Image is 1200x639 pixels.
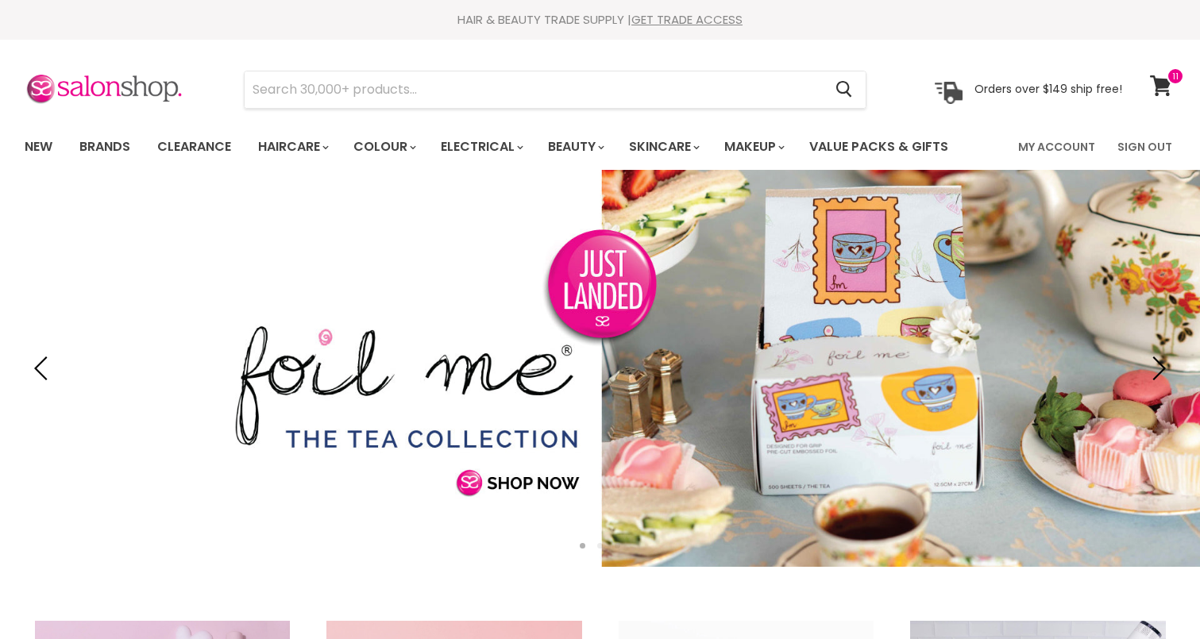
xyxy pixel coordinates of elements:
[797,130,960,164] a: Value Packs & Gifts
[580,543,585,549] li: Page dot 1
[597,543,603,549] li: Page dot 2
[245,71,824,108] input: Search
[1009,130,1105,164] a: My Account
[712,130,794,164] a: Makeup
[536,130,614,164] a: Beauty
[1108,130,1182,164] a: Sign Out
[244,71,866,109] form: Product
[13,130,64,164] a: New
[68,130,142,164] a: Brands
[824,71,866,108] button: Search
[974,82,1122,96] p: Orders over $149 ship free!
[341,130,426,164] a: Colour
[28,352,60,384] button: Previous
[617,130,709,164] a: Skincare
[5,12,1196,28] div: HAIR & BEAUTY TRADE SUPPLY |
[246,130,338,164] a: Haircare
[429,130,533,164] a: Electrical
[145,130,243,164] a: Clearance
[1140,352,1172,384] button: Next
[13,124,985,170] ul: Main menu
[615,543,620,549] li: Page dot 3
[5,124,1196,170] nav: Main
[631,11,743,28] a: GET TRADE ACCESS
